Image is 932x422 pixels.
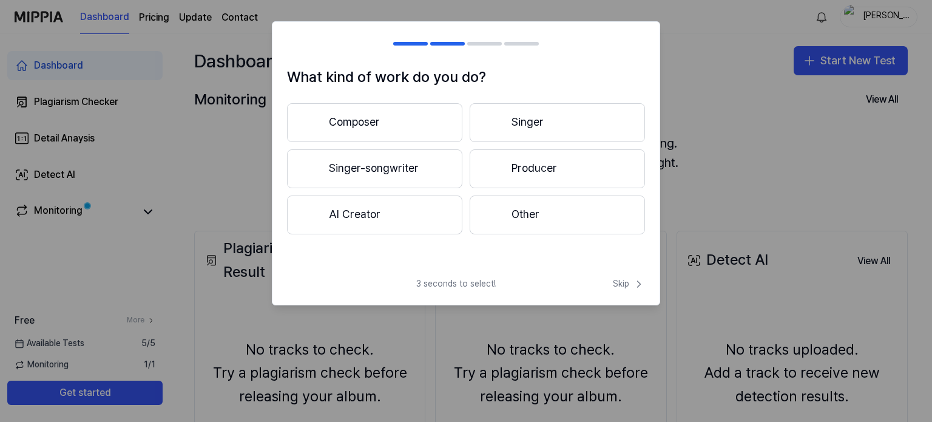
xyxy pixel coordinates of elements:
[287,196,462,234] button: AI Creator
[287,103,462,142] button: Composer
[610,278,645,290] button: Skip
[287,149,462,188] button: Singer-songwriter
[470,196,645,234] button: Other
[613,278,645,290] span: Skip
[287,66,645,89] h1: What kind of work do you do?
[416,278,496,290] span: 3 seconds to select!
[470,103,645,142] button: Singer
[470,149,645,188] button: Producer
